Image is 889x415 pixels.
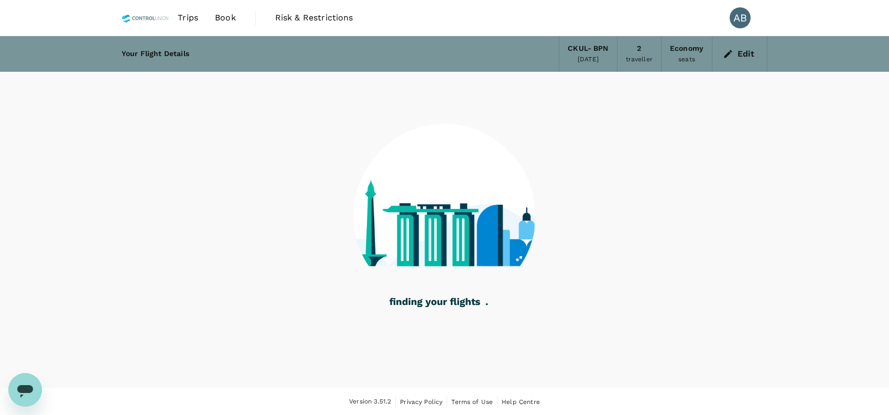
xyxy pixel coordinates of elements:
[578,54,599,65] div: [DATE]
[502,398,540,406] span: Help Centre
[275,12,353,24] span: Risk & Restrictions
[178,12,198,24] span: Trips
[670,43,703,54] div: Economy
[400,398,442,406] span: Privacy Policy
[568,43,608,54] div: CKUL - BPN
[451,396,493,408] a: Terms of Use
[451,398,493,406] span: Terms of Use
[730,7,751,28] div: AB
[626,54,653,65] div: traveller
[400,396,442,408] a: Privacy Policy
[637,43,641,54] div: 2
[678,54,695,65] div: seats
[349,397,391,407] span: Version 3.51.2
[721,46,758,62] button: Edit
[486,303,488,305] g: .
[502,396,540,408] a: Help Centre
[215,12,236,24] span: Book
[389,298,480,308] g: finding your flights
[122,6,169,29] img: Control Union Malaysia Sdn. Bhd.
[122,48,189,60] div: Your Flight Details
[8,373,42,407] iframe: Button to launch messaging window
